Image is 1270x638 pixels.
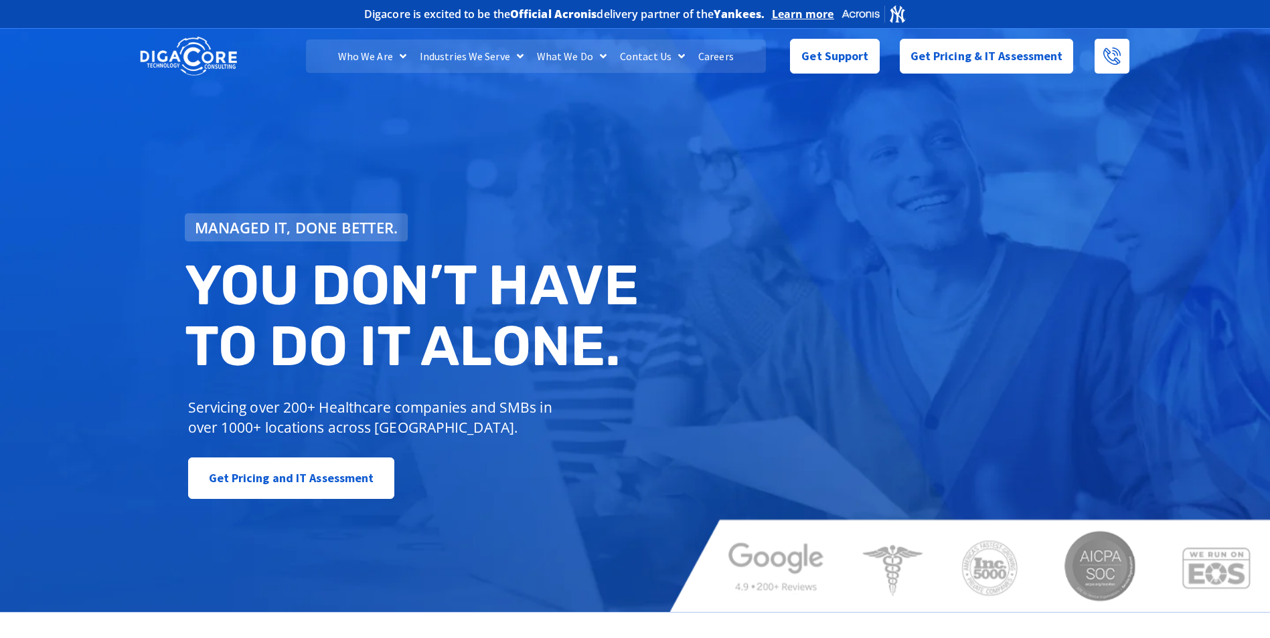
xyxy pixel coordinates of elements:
[306,39,765,73] nav: Menu
[185,213,408,241] a: Managed IT, done better.
[772,7,834,21] a: Learn more
[692,39,740,73] a: Careers
[188,457,395,499] a: Get Pricing and IT Assessment
[188,397,562,437] p: Servicing over 200+ Healthcare companies and SMBs in over 1000+ locations across [GEOGRAPHIC_DATA].
[185,255,645,377] h2: You don’t have to do IT alone.
[209,465,374,492] span: Get Pricing and IT Assessment
[195,220,398,235] span: Managed IT, done better.
[910,43,1063,70] span: Get Pricing & IT Assessment
[140,35,237,78] img: DigaCore Technology Consulting
[510,7,597,21] b: Official Acronis
[530,39,613,73] a: What We Do
[613,39,692,73] a: Contact Us
[331,39,413,73] a: Who We Are
[364,9,765,19] h2: Digacore is excited to be the delivery partner of the
[790,39,879,74] a: Get Support
[801,43,868,70] span: Get Support
[900,39,1074,74] a: Get Pricing & IT Assessment
[714,7,765,21] b: Yankees.
[841,4,906,23] img: Acronis
[413,39,530,73] a: Industries We Serve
